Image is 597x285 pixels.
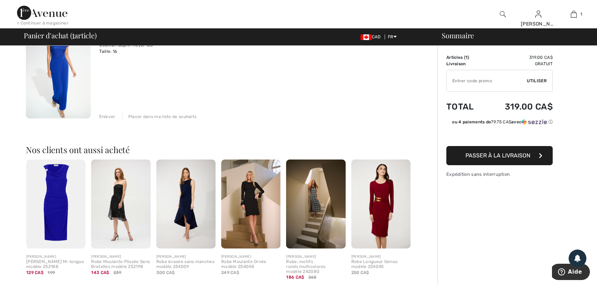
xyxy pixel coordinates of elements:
span: 79.75 CA$ [491,119,511,124]
div: Robe, motifs ronds multicolores modèle 242080 [286,259,345,274]
td: 319.00 CA$ [485,95,553,119]
img: Canadian Dollar [361,34,372,40]
div: Robe Longueur Genou modèle 254045 [351,259,411,269]
div: [PERSON_NAME] [91,254,150,259]
span: 239 [113,269,122,276]
a: 1 [556,10,591,18]
img: Robe Maxi Épaule Dénudée Élégante modèle 261733 [26,21,91,118]
span: 249 CA$ [221,270,239,275]
img: Sezzle [521,119,547,125]
div: ou 4 paiements de avec [452,119,553,125]
img: 1ère Avenue [17,6,67,20]
span: Utiliser [527,78,547,84]
span: FR [388,34,397,39]
div: Robe évasée sans manches modèle 254009 [156,259,216,269]
div: [PERSON_NAME] [156,254,216,259]
div: Enlever [99,113,115,120]
iframe: Ouvre un widget dans lequel vous pouvez trouver plus d’informations [552,264,590,281]
span: 1 [580,11,582,17]
span: 129 CA$ [26,270,44,275]
img: Robe évasée sans manches modèle 254009 [156,160,216,248]
td: Gratuit [485,61,553,67]
img: Robe, motifs ronds multicolores modèle 242080 [286,160,345,248]
img: Robe Moulante Plissée Sans Bretelles modèle 252198 [91,160,150,248]
span: 1 [465,55,468,60]
td: Total [446,95,485,119]
span: 186 CA$ [286,275,304,280]
span: 300 CA$ [156,270,175,275]
div: [PERSON_NAME] [351,254,411,259]
img: Mon panier [571,10,577,18]
span: 143 CA$ [91,270,109,275]
img: Mes infos [535,10,541,18]
div: Placer dans ma liste de souhaits [122,113,197,120]
div: Couleur: Saphir Royal 163 Taille: 16 [99,42,244,55]
img: recherche [500,10,506,18]
span: 250 CA$ [351,270,369,275]
iframe: PayPal-paypal [446,128,553,144]
input: Code promo [447,70,527,91]
img: Robe Moulante Ornée modèle 254048 [221,160,280,248]
div: [PERSON_NAME] [221,254,280,259]
div: ou 4 paiements de79.75 CA$avecSezzle Cliquez pour en savoir plus sur Sezzle [446,119,553,128]
div: < Continuer à magasiner [17,20,68,26]
a: Se connecter [535,11,541,17]
div: [PERSON_NAME] [286,254,345,259]
span: 199 [48,269,55,276]
td: 319.00 CA$ [485,54,553,61]
img: Robe Fourreau Mi-longue modèle 252188 [26,160,85,248]
td: Livraison [446,61,485,67]
td: Articles ( ) [446,54,485,61]
div: [PERSON_NAME] [26,254,85,259]
span: 1 [72,30,74,39]
span: Panier d'achat ( article) [24,32,97,39]
div: Robe Moulante Plissée Sans Bretelles modèle 252198 [91,259,150,269]
div: [PERSON_NAME] Mi-longue modèle 252188 [26,259,85,269]
div: [PERSON_NAME] [521,20,556,28]
span: Passer à la livraison [465,152,530,159]
div: Robe Moulante Ornée modèle 254048 [221,259,280,269]
img: Robe Longueur Genou modèle 254045 [351,160,411,248]
span: CAD [361,34,384,39]
div: Expédition sans interruption [446,171,553,178]
h2: Nos clients ont aussi acheté [26,145,416,154]
span: 265 [308,274,317,280]
div: Sommaire [433,32,593,39]
button: Passer à la livraison [446,146,553,165]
